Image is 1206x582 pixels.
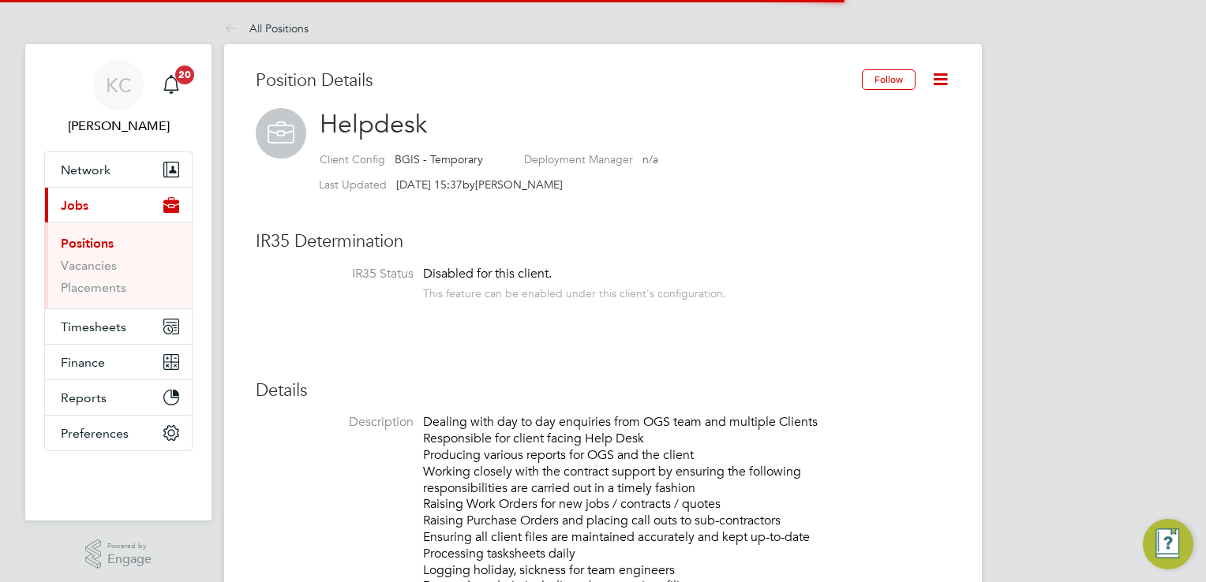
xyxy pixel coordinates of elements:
[224,21,309,35] a: All Positions
[61,319,126,334] span: Timesheets
[45,467,193,492] img: fastbook-logo-retina.png
[45,309,192,344] button: Timesheets
[423,266,552,282] span: Disabled for this client.
[61,390,107,405] span: Reports
[44,60,193,136] a: KC[PERSON_NAME]
[25,44,212,520] nav: Main navigation
[1143,519,1193,569] button: Engage Resource Center
[155,60,187,110] a: 20
[61,280,126,295] a: Placements
[45,380,192,415] button: Reports
[319,177,563,192] div: by
[524,152,633,166] label: Deployment Manager
[475,177,563,192] span: [PERSON_NAME]
[320,109,427,140] span: Helpdesk
[642,152,658,166] span: n/a
[256,379,950,402] h3: Details
[44,467,193,492] a: Go to home page
[61,198,88,213] span: Jobs
[320,152,385,166] label: Client Config
[862,69,916,90] button: Follow
[395,152,483,166] span: BGIS - Temporary
[106,75,132,95] span: KC
[85,539,152,569] a: Powered byEngage
[45,188,192,222] button: Jobs
[256,69,862,92] h3: Position Details
[45,345,192,379] button: Finance
[256,266,414,282] label: IR35 Status
[61,236,114,251] a: Positions
[45,416,192,450] button: Preferences
[256,230,950,253] h3: IR35 Determination
[107,539,152,553] span: Powered by
[256,414,414,431] label: Description
[396,177,463,192] span: [DATE] 15:37
[45,152,192,187] button: Network
[61,355,105,370] span: Finance
[61,258,117,273] a: Vacancies
[61,162,110,177] span: Network
[107,553,152,566] span: Engage
[423,282,726,300] div: This feature can be enabled under this client's configuration.
[175,65,194,84] span: 20
[319,177,387,192] label: Last Updated
[45,222,192,308] div: Jobs
[61,426,129,441] span: Preferences
[44,117,193,136] span: Kay Cronin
